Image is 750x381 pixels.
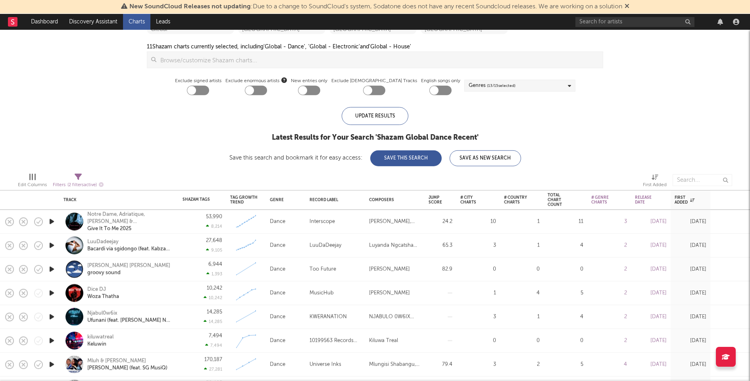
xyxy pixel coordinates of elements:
div: First Added [643,170,667,193]
div: Keluwin [87,341,113,348]
div: [DATE] [635,217,667,226]
div: Track [63,198,171,202]
div: # City Charts [460,195,484,205]
div: LuuDaDeejay [310,241,341,250]
div: 10199563 Records DK [310,336,361,345]
div: Shazam Tags [183,197,210,202]
span: Exclude enormous artists [225,76,287,86]
div: 4 [548,241,583,250]
label: English songs only [421,76,460,86]
div: Filters(2 filters active) [53,170,104,193]
div: [PERSON_NAME] [369,288,410,298]
div: Dance [270,217,285,226]
div: First Added [643,180,667,190]
div: 170,187 [204,357,222,362]
div: [DATE] [675,360,706,369]
div: 27,281 [204,367,222,372]
div: 7,494 [205,343,222,348]
div: 11 [548,217,583,226]
div: 2 [504,360,540,369]
div: 3 [460,241,496,250]
div: Ufunani (feat. [PERSON_NAME] NP, Djy [PERSON_NAME] & Scotch Mzilikazi) [87,317,173,324]
a: Notre Dame, Adriatique, [PERSON_NAME] & [PERSON_NAME]Give It To Me 2025 [87,211,173,232]
a: Mluh & [PERSON_NAME][PERSON_NAME] (feat. SG MusiQ) [87,357,167,371]
div: [DATE] [635,360,667,369]
span: : Due to a change to SoundCloud's system, Sodatone does not have any recent Soundcloud releases. ... [129,4,622,10]
div: 1 [504,312,540,321]
div: Njabul0w6ix [87,310,173,317]
input: Search for artists [575,17,694,27]
input: Search... [673,174,732,186]
div: Universe Inks [310,360,341,369]
div: 27,648 [206,238,222,243]
div: # Genre Charts [591,195,615,205]
div: 2 [591,336,627,345]
div: [DATE] [635,288,667,298]
a: kiluwatrealKeluwin [87,333,113,348]
div: Record Label [310,198,357,202]
div: 0 [548,264,583,274]
div: Dance [270,336,285,345]
div: Woza Thatha [87,293,119,300]
div: 0 [548,336,583,345]
a: Dashboard [25,14,63,30]
div: 2 [591,312,627,321]
div: Too Future [310,264,336,274]
a: LuuDadeejayBacardi via sgidongo (feat. Kabza De Small & Mac Breezy) [87,238,173,252]
div: [DATE] [675,312,706,321]
div: [DATE] [635,264,667,274]
div: 1,393 [206,271,222,277]
div: 79.4 [429,360,452,369]
div: kiluwatreal [87,333,113,341]
div: 3 [460,312,496,321]
div: 11 Shazam charts currently selected, including 'Global - Dance', 'Global - Electronic' and 'Globa... [147,42,411,52]
a: Leads [150,14,176,30]
div: Composers [369,198,417,202]
div: 53,990 [206,214,222,219]
div: [PERSON_NAME] [PERSON_NAME] [87,262,170,269]
input: Browse/customize Shazam charts... [156,52,603,68]
div: # Country Charts [504,195,528,205]
div: [DATE] [635,312,667,321]
div: 0 [460,264,496,274]
div: [PERSON_NAME] [369,264,410,274]
div: 14,285 [207,310,222,315]
div: 6,944 [208,262,222,267]
div: Genres [469,81,515,90]
div: [DATE] [675,336,706,345]
div: 2 [591,241,627,250]
div: 0 [504,264,540,274]
div: 10,242 [207,286,222,291]
span: ( 2 filters active) [67,183,97,187]
div: Dance [270,264,285,274]
div: [PERSON_NAME], [PERSON_NAME], [PERSON_NAME], [PERSON_NAME], [PERSON_NAME] [369,217,421,226]
div: 1 [504,217,540,226]
div: First Added [675,195,694,205]
div: Filters [53,180,104,190]
div: Genre [270,198,298,202]
div: Kiluwa Treal [369,336,398,345]
div: Dance [270,312,285,321]
div: 5 [548,360,583,369]
div: Latest Results for Your Search ' Shazam Global Dance Recent ' [229,133,521,142]
div: Update Results [342,107,408,125]
div: Save this search and bookmark it for easy access: [229,155,521,161]
button: Save As New Search [450,150,521,166]
div: 14,285 [204,319,222,324]
span: Dismiss [625,4,629,10]
div: 0 [504,336,540,345]
div: 9,105 [206,248,222,253]
div: Dance [270,288,285,298]
div: 3 [460,360,496,369]
div: Give It To Me 2025 [87,225,173,232]
button: Exclude enormous artists [281,76,287,84]
div: LuuDadeejay [87,238,173,245]
div: [DATE] [635,336,667,345]
div: Dance [270,241,285,250]
div: 8,214 [206,224,222,229]
div: Jump Score [429,195,442,205]
div: 4 [548,312,583,321]
div: Interscope [310,217,335,226]
div: 10 [460,217,496,226]
div: 1 [460,288,496,298]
